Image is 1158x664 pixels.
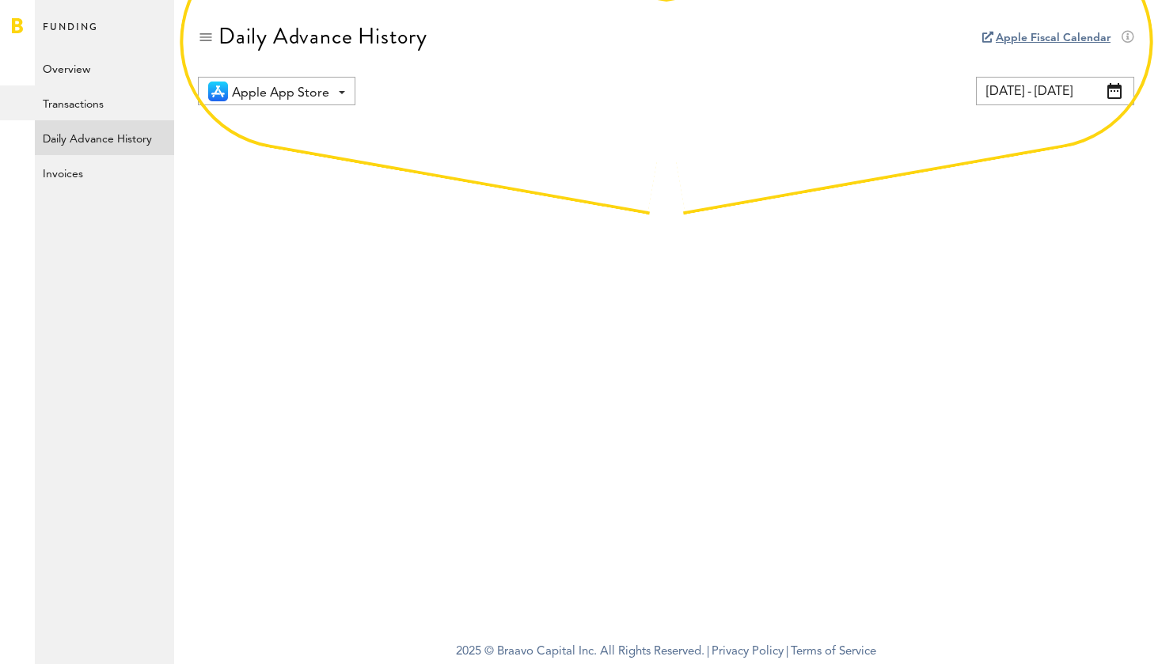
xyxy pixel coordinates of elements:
[456,640,704,664] span: 2025 © Braavo Capital Inc. All Rights Reserved.
[35,120,174,155] a: Daily Advance History
[35,51,174,85] a: Overview
[996,32,1111,44] a: Apple Fiscal Calendar
[232,80,329,107] span: Apple App Store
[218,24,427,49] div: Daily Advance History
[35,85,174,120] a: Transactions
[43,17,98,51] span: Funding
[791,646,876,658] a: Terms of Service
[35,155,174,190] a: Invoices
[208,82,228,101] img: 21.png
[712,646,784,658] a: Privacy Policy
[1035,617,1142,656] iframe: Öffnet ein Widget, in dem Sie weitere Informationen finden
